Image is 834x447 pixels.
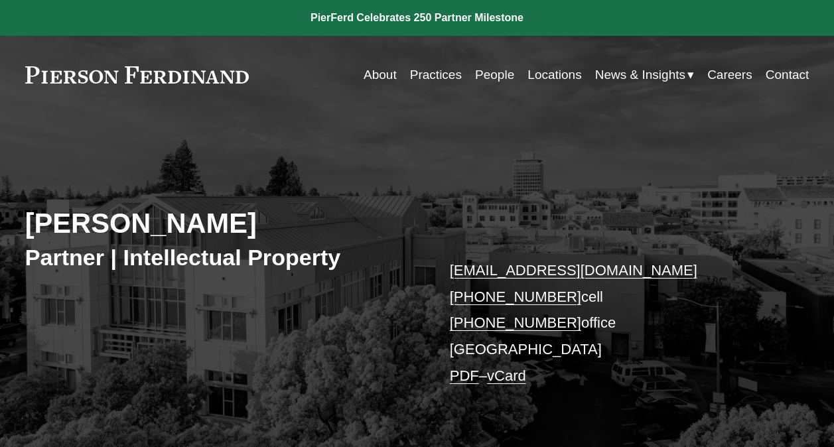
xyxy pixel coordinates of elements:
[450,257,776,389] p: cell office [GEOGRAPHIC_DATA] –
[410,62,462,88] a: Practices
[450,262,697,279] a: [EMAIL_ADDRESS][DOMAIN_NAME]
[707,62,752,88] a: Careers
[527,62,581,88] a: Locations
[25,207,417,240] h2: [PERSON_NAME]
[766,62,809,88] a: Contact
[595,64,685,86] span: News & Insights
[450,367,479,384] a: PDF
[25,243,417,271] h3: Partner | Intellectual Property
[364,62,397,88] a: About
[450,288,581,305] a: [PHONE_NUMBER]
[487,367,526,384] a: vCard
[595,62,694,88] a: folder dropdown
[450,314,581,331] a: [PHONE_NUMBER]
[475,62,514,88] a: People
